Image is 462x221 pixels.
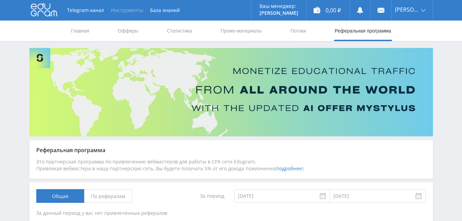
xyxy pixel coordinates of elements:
[36,189,84,203] span: Общая
[84,189,132,203] span: По рефералам
[70,21,90,41] a: Главная
[275,165,305,172] span: ( ).
[276,165,302,172] a: подробнее
[260,10,298,16] p: [PERSON_NAME]
[36,147,426,153] div: Реферальная программа
[168,189,228,203] div: За период
[36,210,426,217] div: За данный период у вас нет привлечённых рефералов
[260,3,298,9] p: Ваш менеджер:
[220,21,262,41] a: Промо-материалы
[36,158,426,172] div: Это партнерская программа по привлечению вебмастеров для работы в CPA сети Edugram. Привлекая веб...
[117,21,139,41] a: Офферы
[290,21,307,41] a: Потоки
[334,21,392,41] a: Реферальная программа
[29,48,433,136] img: Banner
[166,21,193,41] a: Статистика
[395,7,419,12] span: [PERSON_NAME]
